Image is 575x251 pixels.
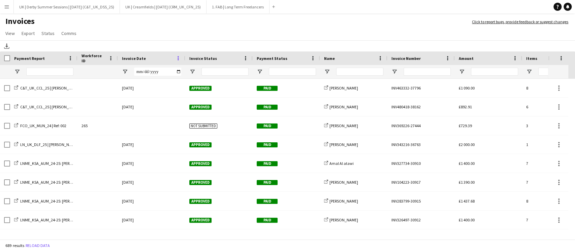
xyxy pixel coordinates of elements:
button: Open Filter Menu [122,69,128,75]
span: C&T_UK_CCL_25 | [PERSON_NAME] [20,104,80,109]
a: LN_UK_DLF_25 | [PERSON_NAME] | Advance Days [14,142,105,147]
a: Click to report bugs, provide feedback or suggest changes [472,19,568,25]
div: [DATE] [118,229,185,248]
span: Approved [189,142,212,147]
span: LNME_KSA_AUM_24-25: [PERSON_NAME] | Amal Al Atawi [20,161,117,166]
button: Open Filter Menu [391,69,397,75]
div: [DATE] [118,173,185,191]
span: £1 090.00 [459,85,475,91]
span: [PERSON_NAME] [329,123,358,128]
span: Paid [257,142,278,147]
a: LNME_KSA_AUM_24-25: [PERSON_NAME] | [PERSON_NAME] [14,217,122,222]
input: Name Filter Input [336,68,383,76]
div: [DATE] [118,154,185,173]
span: Items [526,56,537,61]
span: Paid [257,199,278,204]
span: [PERSON_NAME] [329,142,358,147]
span: Approved [189,105,212,110]
span: Payment Status [257,56,287,61]
span: [PERSON_NAME] [329,180,358,185]
span: Paid [257,180,278,185]
button: UK | Derby Summer Sessions | [DATE] (C&T_UK_DSS_25) [14,0,120,13]
button: Open Filter Menu [324,69,330,75]
button: Open Filter Menu [189,69,195,75]
span: Approved [189,180,212,185]
div: [DATE] [118,211,185,229]
span: £1 437.68 [459,199,475,204]
div: [DATE] [118,98,185,116]
div: INV104223-30917 [387,173,455,191]
span: Invoice Number [391,56,421,61]
div: [DATE] [118,135,185,154]
span: View [5,30,15,36]
a: C&T_UK_CCL_25 | [PERSON_NAME] [14,85,80,91]
div: INV283799-30915 [387,192,455,210]
div: INV327734-30913 [387,229,455,248]
span: Paid [257,86,278,91]
span: Name [324,56,335,61]
button: Open Filter Menu [14,69,20,75]
span: Paid [257,123,278,129]
app-action-btn: Download [3,42,11,50]
button: Open Filter Menu [526,69,532,75]
span: [PERSON_NAME] [329,199,358,204]
span: Export [22,30,35,36]
span: LN_UK_DLF_25 | [PERSON_NAME] | Advance Days [20,142,105,147]
input: Invoice Status Filter Input [201,68,249,76]
span: Invoice Status [189,56,217,61]
a: Export [19,29,37,38]
input: Invoice Date Filter Input [134,68,181,76]
span: £892.91 [459,104,472,109]
span: Payment Report [14,56,45,61]
span: C&T_UK_CCL_25 | [PERSON_NAME] [20,85,80,91]
input: Amount Filter Input [471,68,518,76]
span: [PERSON_NAME] [329,217,358,222]
div: INV326497-30912 [387,211,455,229]
a: C&T_UK_CCL_25 | [PERSON_NAME] [14,104,80,109]
span: Workforce ID [82,53,106,63]
span: Amount [459,56,474,61]
div: INV327734-30910 [387,154,455,173]
button: 1. FAB | Long Term Freelancers [206,0,269,13]
span: Paid [257,161,278,166]
span: LNME_KSA_AUM_24-25: [PERSON_NAME] | [PERSON_NAME] [20,199,122,204]
a: LNME_KSA_AUM_24-25: [PERSON_NAME] | [PERSON_NAME] [14,199,122,204]
div: [DATE] [118,192,185,210]
span: Status [41,30,55,36]
div: [DATE] [118,79,185,97]
a: Comms [59,29,79,38]
span: LNME_KSA_AUM_24-25: [PERSON_NAME] | [PERSON_NAME] [20,217,122,222]
span: Comms [61,30,76,36]
div: INV369226-27444 [387,116,455,135]
span: £1 400.00 [459,161,475,166]
button: Open Filter Menu [257,69,263,75]
span: Paid [257,218,278,223]
button: UK | Creamfields | [DATE] (CRM_UK_CFN_25) [120,0,206,13]
span: Amal Al atawi [329,161,354,166]
span: FCO_UK_MUN_24 | Ref: 002 [20,123,66,128]
input: Invoice Number Filter Input [404,68,451,76]
div: 265 [77,116,118,135]
span: Approved [189,86,212,91]
button: Open Filter Menu [459,69,465,75]
span: £2 000.00 [459,142,475,147]
input: Payment Report Filter Input [26,68,73,76]
span: [PERSON_NAME] [329,85,358,91]
span: £1 390.00 [459,180,475,185]
span: [PERSON_NAME] [329,104,358,109]
span: £1 400.00 [459,217,475,222]
a: View [3,29,18,38]
span: £729.39 [459,123,472,128]
button: Reload data [24,242,51,249]
span: LNME_KSA_AUM_24-25: [PERSON_NAME] | [PERSON_NAME] [20,180,122,185]
div: INV343216-36763 [387,135,455,154]
span: Approved [189,218,212,223]
span: Invoice Date [122,56,146,61]
span: Not submitted [189,123,217,129]
a: LNME_KSA_AUM_24-25: [PERSON_NAME] | Amal Al Atawi [14,161,117,166]
a: FCO_UK_MUN_24 | Ref: 002 [14,123,66,128]
span: Paid [257,105,278,110]
div: INV463332-37796 [387,79,455,97]
span: Approved [189,199,212,204]
a: LNME_KSA_AUM_24-25: [PERSON_NAME] | [PERSON_NAME] [14,180,122,185]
